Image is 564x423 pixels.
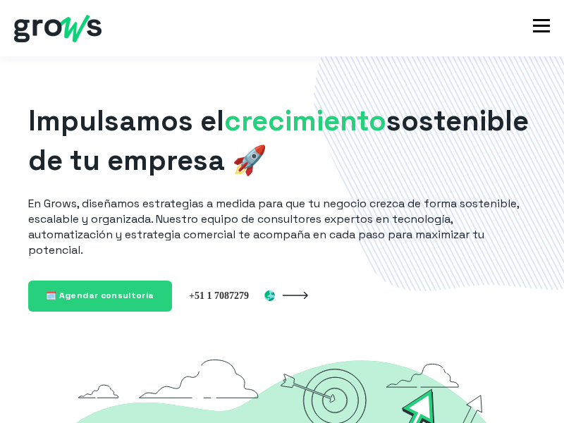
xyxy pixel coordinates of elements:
h1: Impulsamos el sostenible de tu empresa 🚀 [28,102,536,180]
img: grows - hubspot [14,15,102,42]
p: En Grows, diseñamos estrategias a medida para que tu negocio crezca de forma sostenible, escalabl... [28,196,536,258]
img: Perú +51 1 7087279 [189,289,275,302]
span: crecimiento [224,103,386,139]
a: 🗓️ Agendar consultoría [28,281,172,311]
span: 🗓️ Agendar consultoría [46,290,154,301]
